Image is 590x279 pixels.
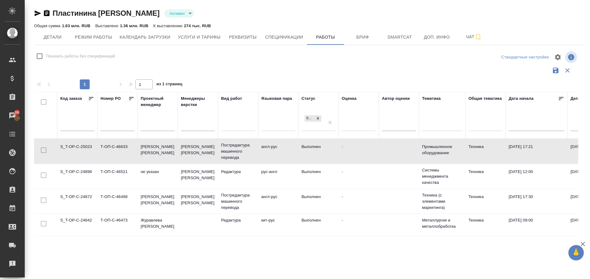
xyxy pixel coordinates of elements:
span: Реквизиты [228,33,258,41]
span: Работы [311,33,340,41]
td: [PERSON_NAME] [PERSON_NAME] [138,191,178,212]
td: Т-ОП-С-46521 [97,166,138,187]
td: [PERSON_NAME] [PERSON_NAME] [178,141,218,162]
td: Техника [465,141,506,162]
a: - [342,169,343,174]
p: Общая сумма [34,23,62,28]
td: S_T-OP-C-24842 [57,214,97,236]
div: Код заказа [60,95,82,102]
td: рус-англ [258,166,298,187]
span: Бриф [348,33,378,41]
td: Техника [465,166,506,187]
div: split button [500,53,550,62]
button: Активен [168,11,186,16]
div: Номер PO [100,95,121,102]
td: англ-рус [258,191,298,212]
div: Выполнен [305,115,314,122]
td: S_T-OP-C-25023 [57,141,97,162]
p: 1.63 млн. RUB [62,23,90,28]
td: Журавлева [PERSON_NAME] [138,214,178,236]
svg: Подписаться [474,33,482,41]
span: 96 [11,109,23,116]
p: Редактура [221,217,255,223]
p: 1.36 млн. RUB [120,23,148,28]
p: 274 тыс. RUB [184,23,211,28]
div: Вид работ [221,95,242,102]
td: [DATE] 09:00 [506,214,567,236]
p: Постредактура машинного перевода [221,142,255,161]
div: Активен [165,9,194,18]
td: S_T-OP-C-24896 [57,166,97,187]
a: Пластинина [PERSON_NAME] [53,9,160,17]
span: Календарь загрузки [120,33,171,41]
div: Языковая пара [261,95,292,102]
p: Постредактура машинного перевода [221,192,255,211]
td: Т-ОП-С-46633 [97,141,138,162]
p: Промышленное оборудование [422,144,462,156]
td: кит-рус [258,214,298,236]
td: [DATE] 17:30 [506,191,567,212]
a: - [342,144,343,149]
td: Выполнен [298,214,339,236]
div: Менеджеры верстки [181,95,215,108]
p: Техника (с элементами маркетинга) [422,192,462,211]
a: - [342,218,343,222]
td: Т-ОП-С-46498 [97,191,138,212]
span: Услуги и тарифы [178,33,220,41]
p: Системы менеджмента качества [422,167,462,186]
span: Доп. инфо [422,33,452,41]
p: Металлургия и металлобработка [422,217,462,230]
p: Выставлено [95,23,120,28]
button: Сбросить фильтры [562,65,573,76]
div: Оценка [342,95,357,102]
span: Посмотреть информацию [565,51,578,63]
td: англ-рус [258,141,298,162]
div: Общая тематика [468,95,502,102]
td: [PERSON_NAME] [PERSON_NAME] [138,141,178,162]
td: S_T-OP-C-24872 [57,191,97,212]
td: Выполнен [298,191,339,212]
td: Техника [465,191,506,212]
div: Автор оценки [382,95,410,102]
td: не указан [138,166,178,187]
button: Сохранить фильтры [550,65,562,76]
span: Настроить таблицу [550,50,565,65]
span: Детали [38,33,67,41]
a: 96 [2,108,23,123]
span: Спецификации [265,33,303,41]
span: из 1 страниц [156,80,182,89]
td: Выполнен [298,166,339,187]
button: 🙏 [568,245,584,260]
button: Скопировать ссылку [43,10,50,17]
div: Тематика [422,95,441,102]
div: Статус [301,95,315,102]
a: - [342,194,343,199]
div: Дата начала [509,95,533,102]
td: [PERSON_NAME] [PERSON_NAME] [178,191,218,212]
td: Техника [465,214,506,236]
p: К выставлению [153,23,184,28]
td: [DATE] 17:21 [506,141,567,162]
span: Показать работы без спецификаций [46,53,115,59]
span: Чат [459,33,489,41]
div: Проектный менеджер [141,95,175,108]
span: Режим работы [75,33,112,41]
button: Скопировать ссылку для ЯМессенджера [34,10,41,17]
span: Smartcat [385,33,415,41]
td: Т-ОП-С-46473 [97,214,138,236]
td: [PERSON_NAME] [PERSON_NAME] [178,166,218,187]
td: [DATE] 12:00 [506,166,567,187]
td: Выполнен [298,141,339,162]
p: Редактура [221,169,255,175]
span: 🙏 [571,246,581,259]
